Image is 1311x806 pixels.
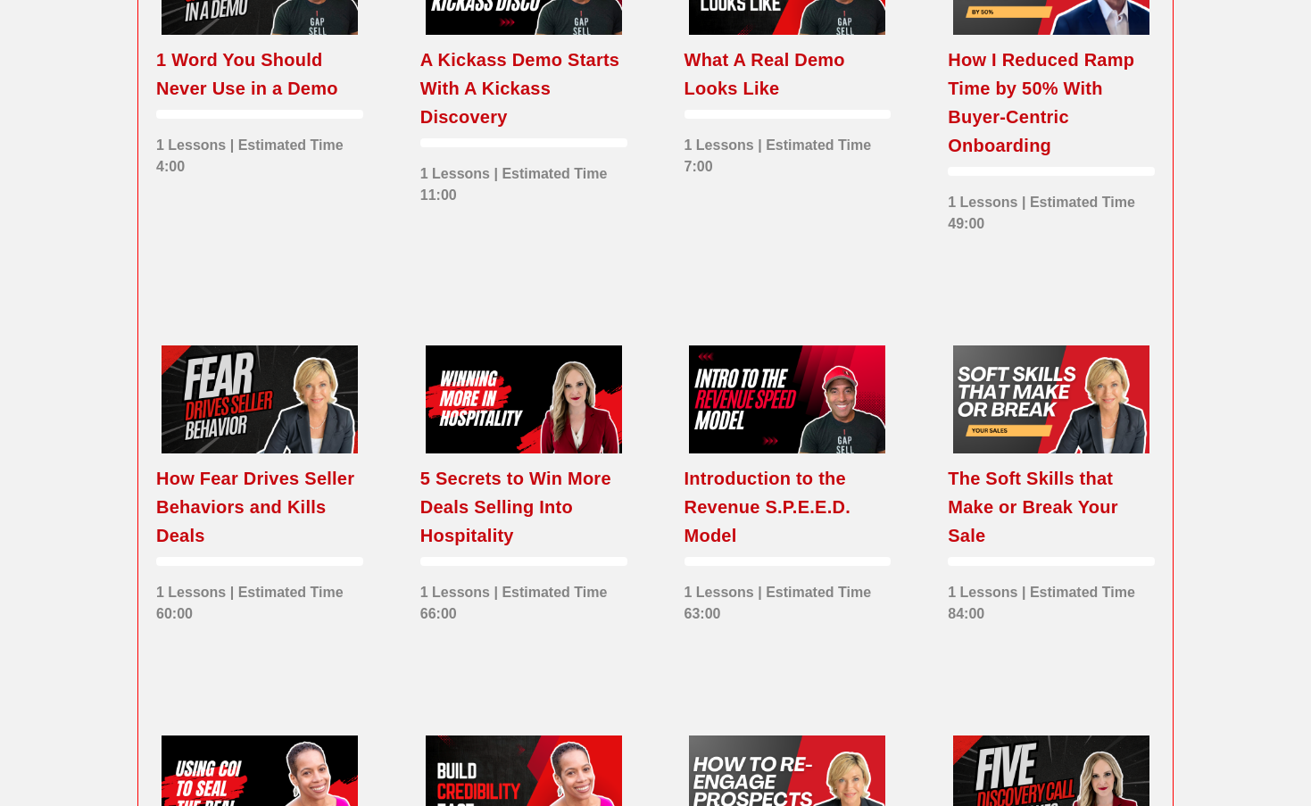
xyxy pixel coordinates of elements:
div: 1 Lessons | Estimated Time 60:00 [156,573,363,625]
div: 1 Lessons | Estimated Time 7:00 [685,126,892,178]
div: 1 Lessons | Estimated Time 49:00 [948,183,1155,235]
div: Introduction to the Revenue S.P.E.E.D. Model [685,464,892,550]
div: 5 Secrets to Win More Deals Selling Into Hospitality [420,464,627,550]
div: 1 Lessons | Estimated Time 66:00 [420,573,627,625]
div: 1 Word You Should Never Use in a Demo [156,46,363,103]
div: What A Real Demo Looks Like [685,46,892,103]
div: 1 Lessons | Estimated Time 11:00 [420,154,627,206]
div: A Kickass Demo Starts With A Kickass Discovery [420,46,627,131]
div: The Soft Skills that Make or Break Your Sale [948,464,1155,550]
div: 1 Lessons | Estimated Time 63:00 [685,573,892,625]
div: 1 Lessons | Estimated Time 84:00 [948,573,1155,625]
div: How Fear Drives Seller Behaviors and Kills Deals [156,464,363,550]
div: 1 Lessons | Estimated Time 4:00 [156,126,363,178]
div: How I Reduced Ramp Time by 50% With Buyer-Centric Onboarding [948,46,1155,160]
